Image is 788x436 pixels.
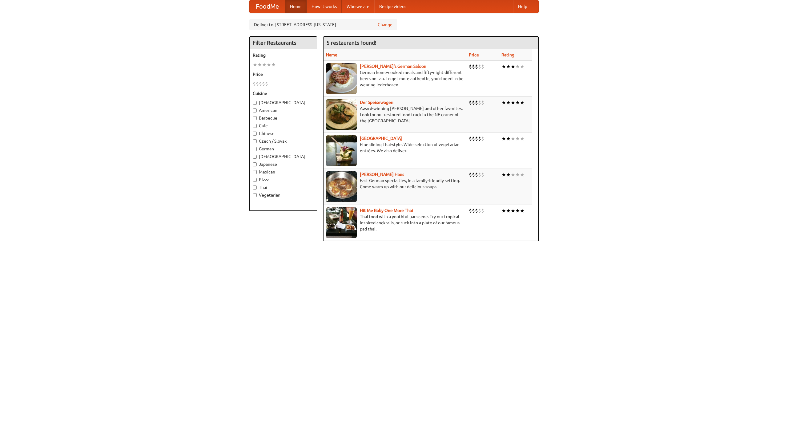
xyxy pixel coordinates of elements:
label: Japanese [253,161,314,167]
label: Chinese [253,130,314,137]
input: Thai [253,185,257,189]
a: [PERSON_NAME] Haus [360,172,404,177]
img: speisewagen.jpg [326,99,357,130]
li: ★ [520,99,525,106]
li: $ [469,171,472,178]
input: Vegetarian [253,193,257,197]
li: ★ [501,207,506,214]
h4: Filter Restaurants [250,37,317,49]
li: $ [262,80,265,87]
a: FoodMe [250,0,285,13]
li: ★ [506,135,511,142]
input: American [253,108,257,112]
p: Award-winning [PERSON_NAME] and other favorites. Look for our restored food truck in the NE corne... [326,105,464,124]
label: German [253,146,314,152]
img: babythai.jpg [326,207,357,238]
li: ★ [515,63,520,70]
a: Rating [501,52,514,57]
li: $ [475,207,478,214]
label: Thai [253,184,314,190]
li: $ [472,63,475,70]
li: ★ [520,63,525,70]
li: ★ [520,207,525,214]
li: ★ [520,135,525,142]
li: ★ [501,171,506,178]
li: ★ [511,63,515,70]
li: ★ [511,207,515,214]
li: ★ [511,99,515,106]
a: Price [469,52,479,57]
li: ★ [271,61,276,68]
li: $ [481,63,484,70]
li: ★ [515,171,520,178]
li: $ [472,135,475,142]
li: $ [469,63,472,70]
h5: Cuisine [253,90,314,96]
input: [DEMOGRAPHIC_DATA] [253,155,257,159]
li: ★ [515,207,520,214]
li: $ [478,135,481,142]
li: $ [481,99,484,106]
li: ★ [257,61,262,68]
li: ★ [267,61,271,68]
b: Der Speisewagen [360,100,393,105]
a: Recipe videos [374,0,411,13]
li: ★ [506,207,511,214]
h5: Price [253,71,314,77]
li: ★ [511,171,515,178]
li: $ [478,171,481,178]
li: ★ [501,99,506,106]
li: $ [469,99,472,106]
img: esthers.jpg [326,63,357,94]
input: Mexican [253,170,257,174]
li: $ [481,171,484,178]
li: $ [265,80,268,87]
li: $ [475,135,478,142]
label: American [253,107,314,113]
a: Change [378,22,392,28]
li: ★ [262,61,267,68]
li: $ [475,63,478,70]
li: ★ [515,135,520,142]
label: Czech / Slovak [253,138,314,144]
input: Barbecue [253,116,257,120]
label: [DEMOGRAPHIC_DATA] [253,100,314,106]
li: $ [472,99,475,106]
p: Thai food with a youthful bar scene. Try our tropical inspired cocktails, or tuck into a plate of... [326,214,464,232]
li: $ [469,135,472,142]
li: ★ [253,61,257,68]
li: $ [472,207,475,214]
li: $ [481,207,484,214]
p: East German specialties, in a family-friendly setting. Come warm up with our delicious soups. [326,177,464,190]
a: [GEOGRAPHIC_DATA] [360,136,402,141]
ng-pluralize: 5 restaurants found! [327,40,376,46]
li: ★ [506,99,511,106]
p: German home-cooked meals and fifty-eight different beers on tap. To get more authentic, you'd nee... [326,69,464,88]
li: $ [469,207,472,214]
div: Deliver to: [STREET_ADDRESS][US_STATE] [249,19,397,30]
a: Help [513,0,532,13]
li: $ [475,99,478,106]
img: kohlhaus.jpg [326,171,357,202]
li: ★ [511,135,515,142]
li: ★ [501,135,506,142]
li: $ [259,80,262,87]
li: ★ [520,171,525,178]
h5: Rating [253,52,314,58]
a: [PERSON_NAME]'s German Saloon [360,64,426,69]
input: German [253,147,257,151]
li: $ [253,80,256,87]
li: ★ [515,99,520,106]
li: ★ [506,63,511,70]
input: Czech / Slovak [253,139,257,143]
a: Hit Me Baby One More Thai [360,208,413,213]
label: Vegetarian [253,192,314,198]
a: Name [326,52,337,57]
input: Japanese [253,162,257,166]
li: $ [256,80,259,87]
input: Pizza [253,178,257,182]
